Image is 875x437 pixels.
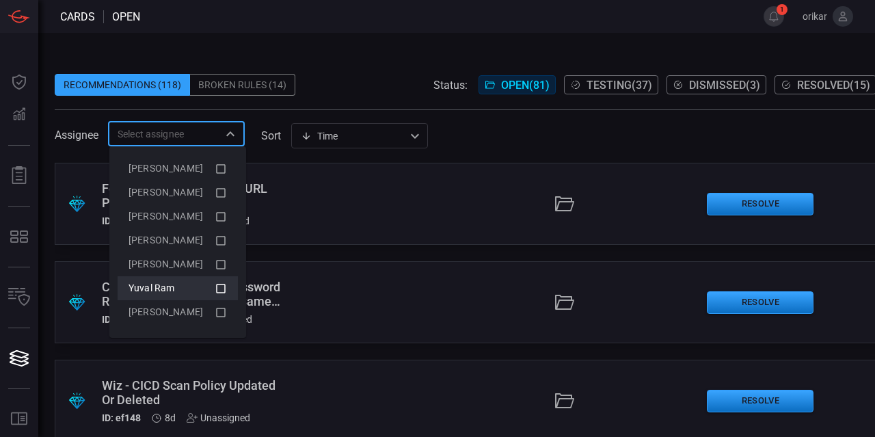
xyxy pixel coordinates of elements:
[118,300,238,324] li: אדל ירדן
[3,98,36,131] button: Detections
[102,181,284,210] div: Fortinet - Chafer Malware URL Pattern
[564,75,658,94] button: Testing(37)
[764,6,784,27] button: 1
[3,281,36,314] button: Inventory
[102,314,143,325] h5: ID: 3ee14
[667,75,766,94] button: Dismissed(3)
[129,259,203,269] span: [PERSON_NAME]
[707,193,813,215] button: Resolve
[790,11,827,22] span: orikar
[55,74,190,96] div: Recommendations (118)
[129,306,203,317] span: [PERSON_NAME]
[3,66,36,98] button: Dashboard
[221,124,240,144] button: Close
[118,157,238,181] li: Adiel Bastiker
[129,235,203,246] span: [PERSON_NAME]
[118,276,238,300] li: Yuval Ram
[3,159,36,192] button: Reports
[777,4,787,15] span: 1
[129,163,203,174] span: [PERSON_NAME]
[3,342,36,375] button: Cards
[55,129,98,142] span: Assignee
[689,79,760,92] span: Dismissed ( 3 )
[102,378,284,407] div: Wiz - CICD Scan Policy Updated Or Deleted
[187,412,250,423] div: Unassigned
[479,75,556,94] button: Open(81)
[129,187,203,198] span: [PERSON_NAME]
[102,280,284,308] div: CrowdStrike - Multiple Password Reset Attempts from the Same IP Address
[190,74,295,96] div: Broken Rules (14)
[60,10,95,23] span: Cards
[3,403,36,436] button: Rule Catalog
[118,204,238,228] li: Denis Chapenko
[707,291,813,314] button: Resolve
[301,129,406,143] div: Time
[129,282,174,293] span: Yuval Ram
[118,181,238,204] li: Amit Zilber
[118,252,238,276] li: Orel Einy
[797,79,870,92] span: Resolved ( 15 )
[501,79,550,92] span: Open ( 81 )
[707,390,813,412] button: Resolve
[112,125,218,142] input: Select assignee
[118,228,238,252] li: Maayan Shtavi
[165,412,176,423] span: Aug 03, 2025 8:29 AM
[102,412,141,423] h5: ID: ef148
[129,211,203,222] span: [PERSON_NAME]
[3,220,36,253] button: MITRE - Detection Posture
[261,129,281,142] label: sort
[433,79,468,92] span: Status:
[102,215,140,226] h5: ID: 50fc7
[112,10,140,23] span: open
[587,79,652,92] span: Testing ( 37 )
